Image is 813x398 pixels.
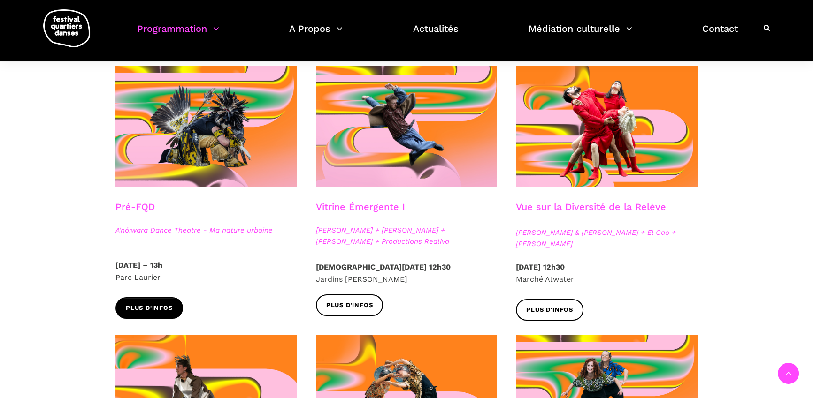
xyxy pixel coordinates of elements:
[115,201,155,225] h3: Pré-FQD
[115,297,183,318] a: Plus d'infos
[326,300,373,310] span: Plus d'infos
[516,261,698,285] p: Marché Atwater
[137,21,219,48] a: Programmation
[316,263,451,271] strong: [DEMOGRAPHIC_DATA][DATE] 12h30
[126,303,173,313] span: Plus d'infos
[316,294,383,315] a: Plus d'infos
[289,21,343,48] a: A Propos
[316,225,498,247] span: [PERSON_NAME] + [PERSON_NAME] + [PERSON_NAME] + Productions Realiva
[516,299,583,320] a: Plus d'infos
[702,21,738,48] a: Contact
[526,305,573,315] span: Plus d'infos
[316,261,498,285] p: Jardins [PERSON_NAME]
[516,227,698,249] span: [PERSON_NAME] & [PERSON_NAME] + El Gao + [PERSON_NAME]
[516,263,565,271] strong: [DATE] 12h30
[115,261,162,270] strong: [DATE] – 13h
[115,225,297,236] span: A'nó:wara Dance Theatre - Ma nature urbaine
[529,21,632,48] a: Médiation culturelle
[516,201,666,225] h3: Vue sur la Diversité de la Relève
[115,259,297,283] p: Parc Laurier
[316,201,405,225] h3: Vitrine Émergente I
[413,21,459,48] a: Actualités
[43,9,90,47] img: logo-fqd-med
